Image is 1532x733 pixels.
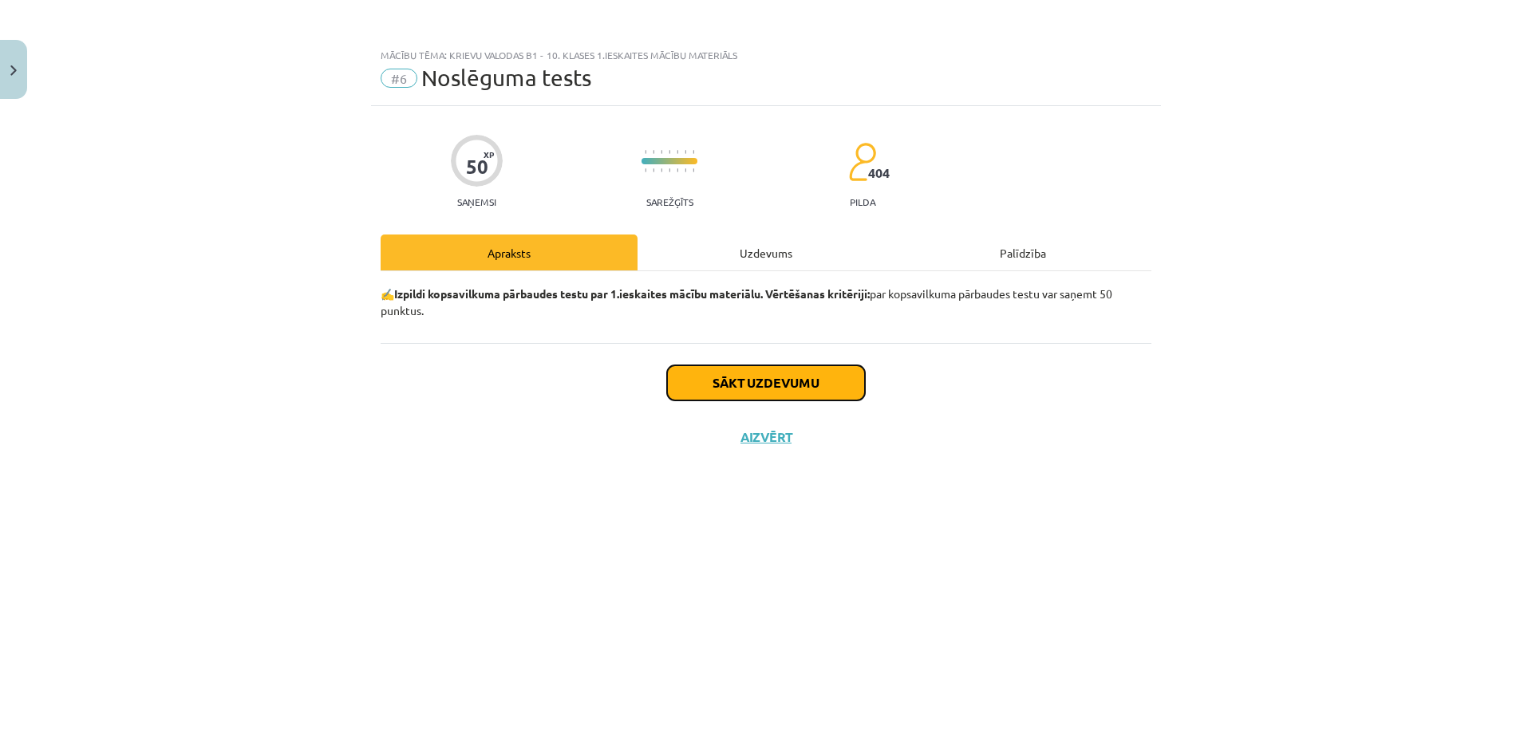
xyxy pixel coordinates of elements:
img: icon-short-line-57e1e144782c952c97e751825c79c345078a6d821885a25fce030b3d8c18986b.svg [669,150,670,154]
button: Sākt uzdevumu [667,365,865,400]
img: icon-short-line-57e1e144782c952c97e751825c79c345078a6d821885a25fce030b3d8c18986b.svg [661,150,662,154]
p: Sarežģīts [646,196,693,207]
img: icon-short-line-57e1e144782c952c97e751825c79c345078a6d821885a25fce030b3d8c18986b.svg [653,168,654,172]
b: Izpildi kopsavilkuma pārbaudes testu par 1.ieskaites mācību materiālu. Vērtēšanas kritēriji: [394,286,870,301]
img: icon-short-line-57e1e144782c952c97e751825c79c345078a6d821885a25fce030b3d8c18986b.svg [677,168,678,172]
span: 404 [868,166,890,180]
img: icon-short-line-57e1e144782c952c97e751825c79c345078a6d821885a25fce030b3d8c18986b.svg [685,168,686,172]
p: ✍️ par kopsavilkuma pārbaudes testu var saņemt 50 punktus. [381,286,1151,319]
div: 50 [466,156,488,178]
p: pilda [850,196,875,207]
img: students-c634bb4e5e11cddfef0936a35e636f08e4e9abd3cc4e673bd6f9a4125e45ecb1.svg [848,142,876,182]
p: Saņemsi [451,196,503,207]
img: icon-short-line-57e1e144782c952c97e751825c79c345078a6d821885a25fce030b3d8c18986b.svg [645,168,646,172]
img: icon-short-line-57e1e144782c952c97e751825c79c345078a6d821885a25fce030b3d8c18986b.svg [693,150,694,154]
img: icon-short-line-57e1e144782c952c97e751825c79c345078a6d821885a25fce030b3d8c18986b.svg [669,168,670,172]
span: Noslēguma tests [421,65,591,91]
div: Uzdevums [638,234,894,270]
span: XP [484,150,494,159]
img: icon-close-lesson-0947bae3869378f0d4975bcd49f059093ad1ed9edebbc8119c70593378902aed.svg [10,65,17,76]
img: icon-short-line-57e1e144782c952c97e751825c79c345078a6d821885a25fce030b3d8c18986b.svg [677,150,678,154]
img: icon-short-line-57e1e144782c952c97e751825c79c345078a6d821885a25fce030b3d8c18986b.svg [661,168,662,172]
span: #6 [381,69,417,88]
img: icon-short-line-57e1e144782c952c97e751825c79c345078a6d821885a25fce030b3d8c18986b.svg [645,150,646,154]
img: icon-short-line-57e1e144782c952c97e751825c79c345078a6d821885a25fce030b3d8c18986b.svg [685,150,686,154]
div: Palīdzība [894,234,1151,270]
button: Aizvērt [736,429,796,445]
img: icon-short-line-57e1e144782c952c97e751825c79c345078a6d821885a25fce030b3d8c18986b.svg [653,150,654,154]
div: Mācību tēma: Krievu valodas b1 - 10. klases 1.ieskaites mācību materiāls [381,49,1151,61]
div: Apraksts [381,234,638,270]
img: icon-short-line-57e1e144782c952c97e751825c79c345078a6d821885a25fce030b3d8c18986b.svg [693,168,694,172]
